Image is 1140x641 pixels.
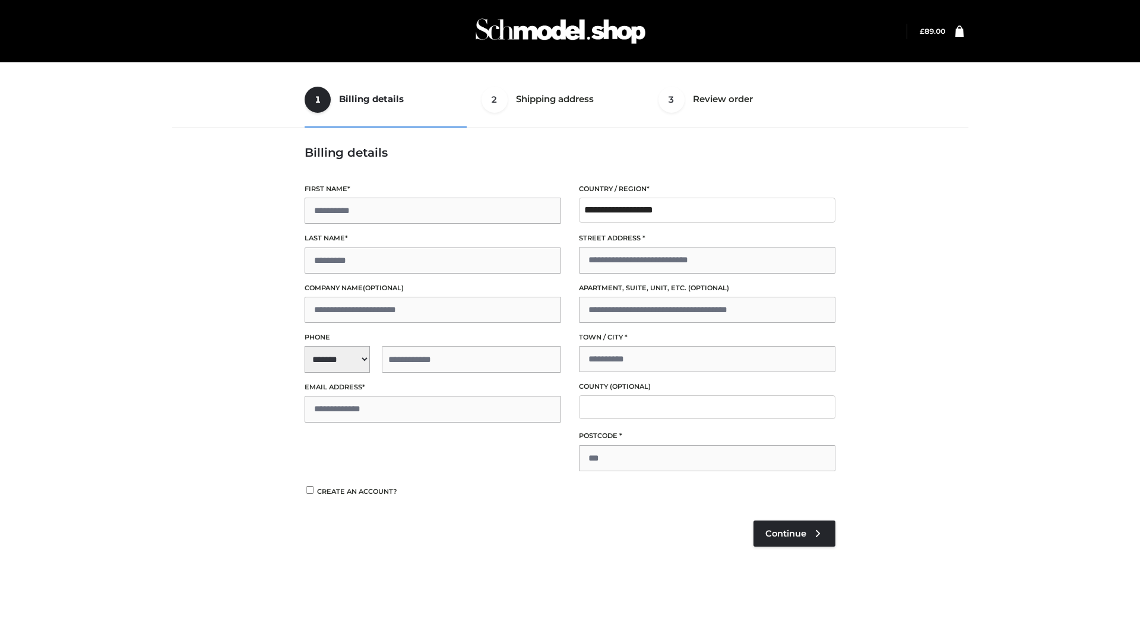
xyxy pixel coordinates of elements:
[579,183,835,195] label: Country / Region
[305,332,561,343] label: Phone
[610,382,651,391] span: (optional)
[579,283,835,294] label: Apartment, suite, unit, etc.
[363,284,404,292] span: (optional)
[688,284,729,292] span: (optional)
[305,486,315,494] input: Create an account?
[765,528,806,539] span: Continue
[305,145,835,160] h3: Billing details
[920,27,924,36] span: £
[305,283,561,294] label: Company name
[317,487,397,496] span: Create an account?
[305,183,561,195] label: First name
[920,27,945,36] bdi: 89.00
[579,332,835,343] label: Town / City
[471,8,650,55] img: Schmodel Admin 964
[305,233,561,244] label: Last name
[579,430,835,442] label: Postcode
[579,233,835,244] label: Street address
[579,381,835,392] label: County
[920,27,945,36] a: £89.00
[305,382,561,393] label: Email address
[753,521,835,547] a: Continue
